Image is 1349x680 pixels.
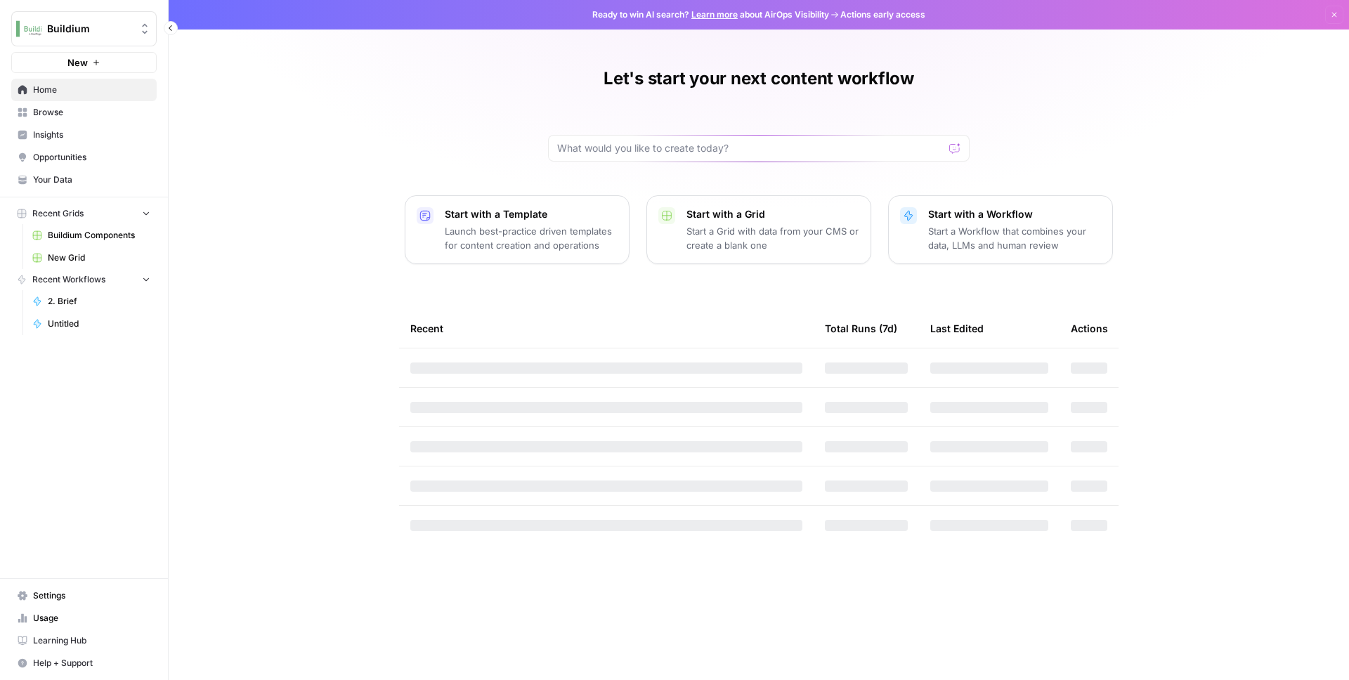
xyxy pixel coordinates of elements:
img: Buildium Logo [16,16,41,41]
a: Buildium Components [26,224,157,247]
h1: Let's start your next content workflow [604,67,914,90]
button: Start with a TemplateLaunch best-practice driven templates for content creation and operations [405,195,630,264]
span: Your Data [33,174,150,186]
span: Actions early access [840,8,925,21]
p: Launch best-practice driven templates for content creation and operations [445,224,618,252]
button: Start with a WorkflowStart a Workflow that combines your data, LLMs and human review [888,195,1113,264]
a: Opportunities [11,146,157,169]
div: Recent [410,309,802,348]
span: Opportunities [33,151,150,164]
p: Start a Grid with data from your CMS or create a blank one [686,224,859,252]
button: Recent Grids [11,203,157,224]
p: Start with a Grid [686,207,859,221]
span: Usage [33,612,150,625]
p: Start with a Template [445,207,618,221]
span: Help + Support [33,657,150,669]
span: 2. Brief [48,295,150,308]
span: Home [33,84,150,96]
a: 2. Brief [26,290,157,313]
span: Untitled [48,318,150,330]
div: Actions [1071,309,1108,348]
a: Untitled [26,313,157,335]
button: Start with a GridStart a Grid with data from your CMS or create a blank one [646,195,871,264]
span: Settings [33,589,150,602]
a: New Grid [26,247,157,269]
span: Buildium [47,22,132,36]
span: New Grid [48,251,150,264]
span: New [67,55,88,70]
span: Ready to win AI search? about AirOps Visibility [592,8,829,21]
p: Start a Workflow that combines your data, LLMs and human review [928,224,1101,252]
button: New [11,52,157,73]
span: Buildium Components [48,229,150,242]
button: Workspace: Buildium [11,11,157,46]
input: What would you like to create today? [557,141,944,155]
div: Total Runs (7d) [825,309,897,348]
p: Start with a Workflow [928,207,1101,221]
button: Help + Support [11,652,157,674]
a: Insights [11,124,157,146]
a: Your Data [11,169,157,191]
a: Browse [11,101,157,124]
span: Recent Workflows [32,273,105,286]
span: Recent Grids [32,207,84,220]
button: Recent Workflows [11,269,157,290]
a: Settings [11,584,157,607]
a: Learning Hub [11,629,157,652]
span: Learning Hub [33,634,150,647]
span: Insights [33,129,150,141]
a: Home [11,79,157,101]
a: Usage [11,607,157,629]
span: Browse [33,106,150,119]
div: Last Edited [930,309,984,348]
a: Learn more [691,9,738,20]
